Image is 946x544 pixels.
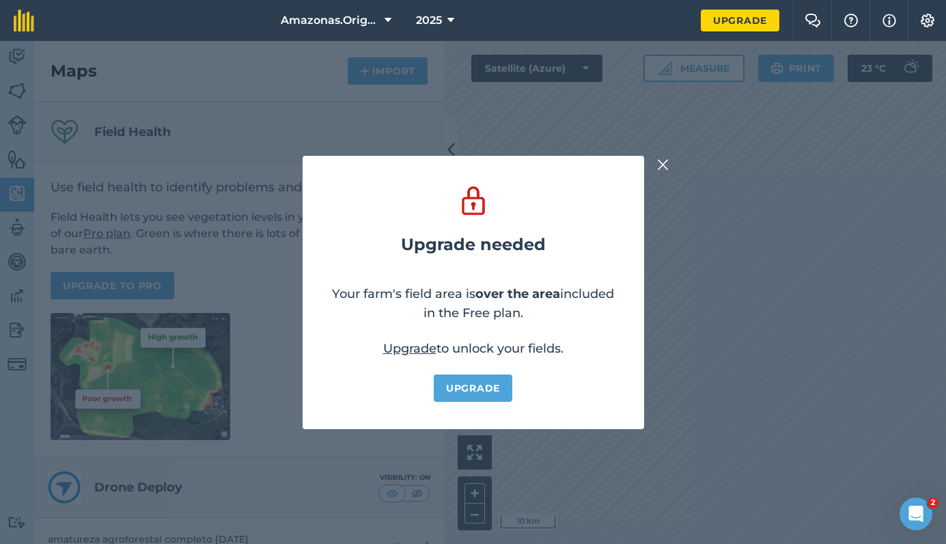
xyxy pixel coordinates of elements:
span: 2025 [416,12,442,29]
a: Upgrade [701,10,779,31]
img: A question mark icon [843,14,859,27]
img: A cog icon [919,14,936,27]
img: Two speech bubbles overlapping with the left bubble in the forefront [805,14,821,27]
a: Upgrade [383,341,436,356]
p: Your farm's field area is included in the Free plan. [330,284,617,323]
span: Amazonas.Origen [281,12,379,29]
img: fieldmargin Logo [14,10,34,31]
img: svg+xml;base64,PHN2ZyB4bWxucz0iaHR0cDovL3d3dy53My5vcmcvMjAwMC9zdmciIHdpZHRoPSIyMiIgaGVpZ2h0PSIzMC... [657,157,669,173]
p: to unlock your fields. [383,339,564,358]
h2: Upgrade needed [401,235,546,254]
iframe: Intercom live chat [900,498,932,530]
img: svg+xml;base64,PHN2ZyB4bWxucz0iaHR0cDovL3d3dy53My5vcmcvMjAwMC9zdmciIHdpZHRoPSIxNyIgaGVpZ2h0PSIxNy... [882,12,896,29]
span: 2 [928,498,938,508]
a: Upgrade [434,375,512,402]
strong: over the area [475,286,560,301]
